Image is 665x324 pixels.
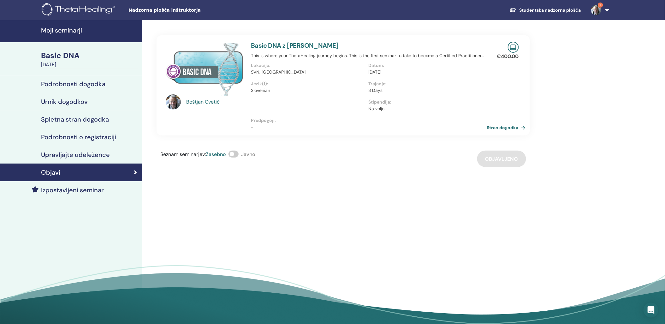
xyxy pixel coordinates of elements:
[368,99,482,105] p: Štipendija :
[41,27,138,34] h4: Moji seminarji
[497,53,519,60] p: € 400.00
[368,87,482,94] p: 3 Days
[41,61,138,69] div: [DATE]
[166,42,243,96] img: Basic DNA
[251,52,486,59] p: This is where your ThetaHealing journey begins. This is the first seminar to take to become a Cer...
[644,303,659,318] div: Open Intercom Messenger
[241,151,255,158] span: Javno
[368,62,482,69] p: Datum :
[251,62,365,69] p: Lokacija :
[128,7,223,14] span: Nadzorna plošča inštruktorja
[41,169,60,176] h4: Objavi
[251,87,365,94] p: Slovenian
[251,81,365,87] p: Jezik(i) :
[251,124,486,130] p: -
[160,151,206,158] span: Seznam seminarjev :
[42,3,117,17] img: logo.png
[487,123,528,132] a: Stran dogodka
[509,7,517,13] img: graduation-cap-white.svg
[368,105,482,112] p: Na voljo
[41,98,88,105] h4: Urnik dogodkov
[41,50,138,61] div: Basic DNA
[41,80,105,88] h4: Podrobnosti dogodka
[37,50,142,69] a: Basic DNA[DATE]
[41,116,109,123] h4: Spletna stran dogodka
[504,4,586,16] a: Študentska nadzorna plošča
[508,42,519,53] img: Live Online Seminar
[251,117,486,124] p: Predpogoji :
[41,133,116,141] h4: Podrobnosti o registraciji
[598,3,603,8] span: 1
[591,5,601,15] img: default.jpg
[166,94,181,110] img: default.jpg
[41,151,110,159] h4: Upravljajte udeležence
[368,81,482,87] p: Trajanje :
[187,98,245,106] a: Boštjan Cvetič
[206,151,226,158] span: Zasebno
[251,41,339,50] a: Basic DNA z [PERSON_NAME]
[368,69,482,75] p: [DATE]
[251,69,365,75] p: SVN, [GEOGRAPHIC_DATA]
[41,186,104,194] h4: Izpostavljeni seminar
